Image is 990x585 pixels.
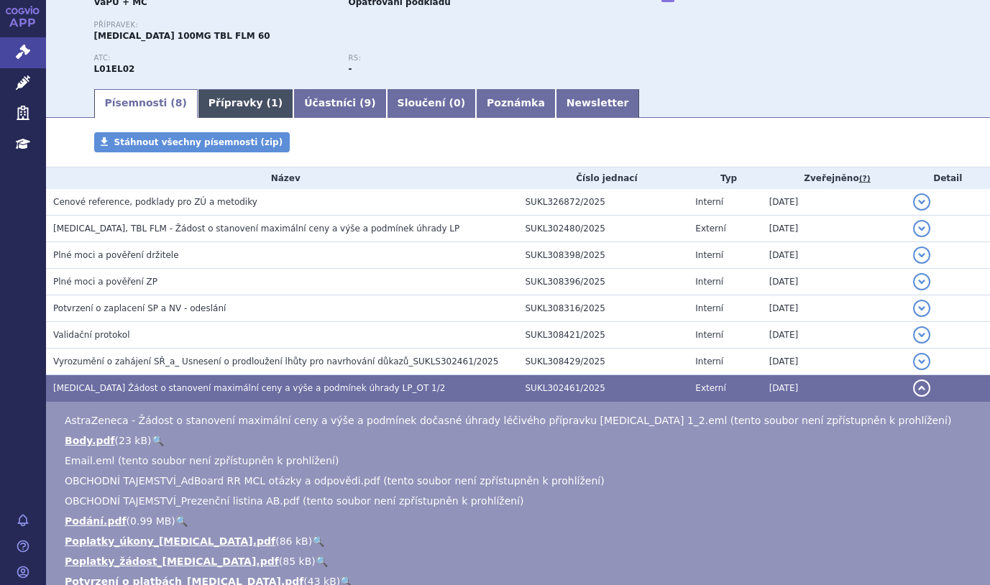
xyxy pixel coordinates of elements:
span: Cenové reference, podklady pro ZÚ a metodiky [53,197,257,207]
span: 0.99 MB [130,515,171,527]
span: 85 kB [283,556,311,567]
span: CALQUENCE Žádost o stanovení maximální ceny a výše a podmínek úhrady LP_OT 1/2 [53,383,445,393]
span: Potvrzení o zaplacení SP a NV - odeslání [53,303,226,313]
a: Body.pdf [65,435,115,446]
span: Validační protokol [53,330,130,340]
td: [DATE] [762,322,906,349]
td: [DATE] [762,189,906,216]
span: Email.eml (tento soubor není zpřístupněn k prohlížení) [65,455,339,466]
button: detail [913,247,930,264]
span: 0 [454,97,461,109]
p: Přípravek: [94,21,603,29]
span: [MEDICAL_DATA] 100MG TBL FLM 60 [94,31,270,41]
td: [DATE] [762,295,906,322]
span: 9 [364,97,371,109]
li: ( ) [65,554,976,568]
span: Vyrozumění o zahájení SŘ_a_ Usnesení o prodloužení lhůty pro navrhování důkazů_SUKLS302461/2025 [53,356,498,367]
span: Interní [695,330,723,340]
button: detail [913,353,930,370]
span: AstraZeneca - Žádost o stanovení maximální ceny a výše a podmínek dočasné úhrady léčivého příprav... [65,415,951,426]
a: 🔍 [312,535,324,547]
td: SUKL308421/2025 [518,322,689,349]
button: detail [913,220,930,237]
strong: - [349,64,352,74]
th: Typ [688,167,761,189]
span: Interní [695,197,723,207]
a: Účastníci (9) [293,89,386,118]
td: SUKL302480/2025 [518,216,689,242]
span: Interní [695,250,723,260]
a: 🔍 [316,556,328,567]
a: Poznámka [476,89,556,118]
td: SUKL308429/2025 [518,349,689,375]
span: OBCHODNÍ TAJEMSTVÍ_Prezenční listina AB.pdf (tento soubor není zpřístupněn k prohlížení) [65,495,523,507]
td: SUKL308396/2025 [518,269,689,295]
button: detail [913,300,930,317]
td: SUKL308398/2025 [518,242,689,269]
a: 🔍 [175,515,188,527]
a: Přípravky (1) [198,89,293,118]
button: detail [913,273,930,290]
th: Zveřejněno [762,167,906,189]
span: Interní [695,356,723,367]
a: Newsletter [556,89,640,118]
a: Písemnosti (8) [94,89,198,118]
span: CALQUENCE, TBL FLM - Žádost o stanovení maximální ceny a výše a podmínek úhrady LP [53,224,459,234]
span: Interní [695,277,723,287]
button: detail [913,326,930,344]
li: ( ) [65,433,976,448]
abbr: (?) [859,174,871,184]
td: [DATE] [762,349,906,375]
a: Stáhnout všechny písemnosti (zip) [94,132,290,152]
p: RS: [349,54,589,63]
span: 86 kB [280,535,308,547]
span: OBCHODNÍ TAJEMSTVÍ_AdBoard RR MCL otázky a odpovědi.pdf (tento soubor není zpřístupněn k prohlížení) [65,475,605,487]
a: Poplatky_úkony_[MEDICAL_DATA].pdf [65,535,275,547]
span: 8 [175,97,183,109]
li: ( ) [65,514,976,528]
span: Plné moci a pověření držitele [53,250,179,260]
span: Stáhnout všechny písemnosti (zip) [114,137,283,147]
span: Interní [695,303,723,313]
span: 23 kB [119,435,147,446]
a: Poplatky_žádost_[MEDICAL_DATA].pdf [65,556,279,567]
td: [DATE] [762,269,906,295]
a: 🔍 [152,435,164,446]
button: detail [913,379,930,397]
td: [DATE] [762,242,906,269]
a: Sloučení (0) [387,89,476,118]
td: SUKL302461/2025 [518,375,689,402]
button: detail [913,193,930,211]
strong: AKALABRUTINIB [94,64,135,74]
th: Název [46,167,518,189]
p: ATC: [94,54,334,63]
th: Detail [906,167,990,189]
td: SUKL308316/2025 [518,295,689,322]
a: Podání.pdf [65,515,127,527]
td: [DATE] [762,375,906,402]
li: ( ) [65,534,976,548]
th: Číslo jednací [518,167,689,189]
span: Plné moci a pověření ZP [53,277,157,287]
span: Externí [695,224,725,234]
span: 1 [271,97,278,109]
span: Externí [695,383,725,393]
td: SUKL326872/2025 [518,189,689,216]
td: [DATE] [762,216,906,242]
